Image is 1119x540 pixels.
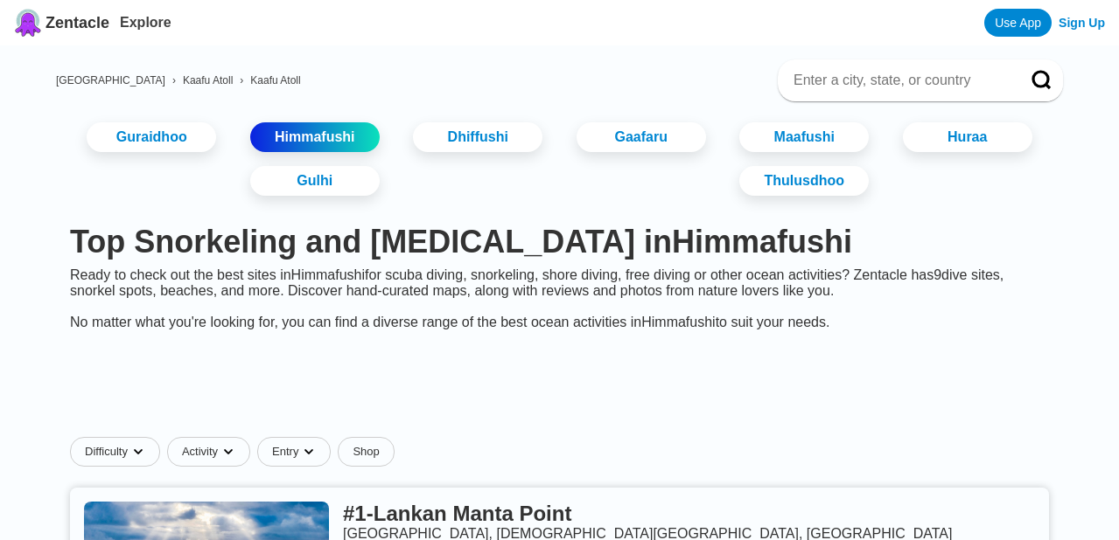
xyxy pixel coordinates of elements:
span: Difficulty [85,445,128,459]
a: Use App [984,9,1052,37]
span: › [240,74,243,87]
a: Himmafushi [250,122,380,152]
div: Ready to check out the best sites in Himmafushi for scuba diving, snorkeling, shore diving, free ... [56,267,1063,330]
a: Thulusdhoo [739,166,869,196]
a: Shop [338,437,394,467]
button: Difficultydropdown caret [70,437,167,467]
span: Entry [272,445,298,459]
a: Kaafu Atoll [250,74,300,87]
img: dropdown caret [131,445,145,459]
a: Huraa [903,122,1032,152]
a: Dhiffushi [413,122,542,152]
a: Explore [120,15,171,30]
img: dropdown caret [221,445,235,459]
button: Activitydropdown caret [167,437,257,467]
input: Enter a city, state, or country [792,72,1007,89]
span: Activity [182,445,218,459]
a: Guraidhoo [87,122,216,152]
img: dropdown caret [302,445,316,459]
a: Gulhi [250,166,380,196]
a: [GEOGRAPHIC_DATA] [56,74,165,87]
button: Entrydropdown caret [257,437,338,467]
a: Zentacle logoZentacle [14,9,109,37]
h1: Top Snorkeling and [MEDICAL_DATA] in Himmafushi [70,224,1049,260]
img: Zentacle logo [14,9,42,37]
a: Maafushi [739,122,869,152]
a: Gaafaru [577,122,706,152]
a: Kaafu Atoll [183,74,233,87]
span: › [172,74,176,87]
span: Zentacle [45,14,109,32]
a: Sign Up [1059,16,1105,30]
